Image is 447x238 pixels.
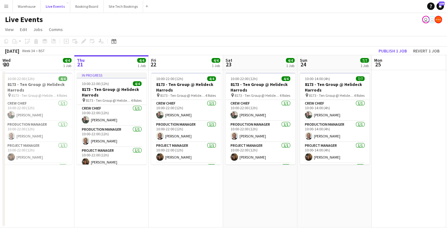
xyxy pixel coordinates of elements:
[2,82,72,93] h3: 8173 - Ten Group @ Helideck Harrods
[212,58,220,63] span: 4/4
[376,47,409,55] button: Publish 1 job
[226,73,295,164] app-job-card: 10:00-22:00 (12h)4/48173 - Ten Group @ Helideck Harrods 8173 - Ten Group @ Helideck Harrods4 Role...
[5,48,19,54] div: [DATE]
[77,73,147,78] div: In progress
[137,58,146,63] span: 4/4
[226,121,295,142] app-card-role: Production Manager1/110:00-22:00 (12h)[PERSON_NAME]
[226,100,295,121] app-card-role: Crew Chief1/110:00-22:00 (12h)[PERSON_NAME]
[300,142,370,163] app-card-role: Project Manager1/110:00-14:00 (4h)[PERSON_NAME]
[86,98,131,103] span: 8173 - Ten Group @ Helideck Harrods
[205,93,216,98] span: 4 Roles
[20,27,27,32] span: Edit
[77,147,147,168] app-card-role: Project Manager1/110:00-22:00 (12h)[PERSON_NAME]
[300,100,370,121] app-card-role: Crew Chief1/110:00-14:00 (4h)[PERSON_NAME]
[151,142,221,163] app-card-role: Project Manager1/110:00-22:00 (12h)[PERSON_NAME]
[300,73,370,164] app-job-card: 10:00-14:00 (4h)7/78173 - Ten Group @ Helideck Harrods 8173 - Ten Group @ Helideck Harrods4 Roles...
[361,63,369,68] div: 1 Job
[305,76,330,81] span: 10:00-14:00 (4h)
[33,27,43,32] span: Jobs
[151,100,221,121] app-card-role: Crew Chief1/110:00-22:00 (12h)[PERSON_NAME]
[435,16,442,23] app-user-avatar: Alex Gill
[282,76,290,81] span: 4/4
[2,142,72,163] app-card-role: Project Manager1/110:00-22:00 (12h)[PERSON_NAME]
[70,0,104,12] button: Booking Board
[299,61,307,68] span: 24
[280,93,290,98] span: 4 Roles
[104,0,143,12] button: Site Tech Bookings
[151,82,221,93] h3: 8173 - Ten Group @ Helideck Harrods
[13,0,41,12] button: Warehouse
[133,81,142,86] span: 4/4
[137,63,146,68] div: 1 Job
[226,142,295,163] app-card-role: Project Manager1/110:00-22:00 (12h)[PERSON_NAME]
[2,163,72,184] app-card-role: Site Technician1/1
[5,15,43,24] h1: Live Events
[58,76,67,81] span: 4/4
[226,57,232,63] span: Sat
[286,63,294,68] div: 1 Job
[39,48,45,53] div: BST
[300,82,370,93] h3: 8173 - Ten Group @ Helideck Harrods
[439,2,445,6] span: 109
[63,63,71,68] div: 1 Job
[225,61,232,68] span: 23
[49,27,63,32] span: Comms
[77,87,147,98] h3: 8173 - Ten Group @ Helideck Harrods
[151,57,156,63] span: Fri
[309,93,354,98] span: 8173 - Ten Group @ Helideck Harrods
[151,73,221,164] app-job-card: 10:00-22:00 (12h)4/48173 - Ten Group @ Helideck Harrods 8173 - Ten Group @ Helideck Harrods4 Role...
[41,0,70,12] button: Live Events
[77,73,147,164] app-job-card: In progress10:00-22:00 (12h)4/48173 - Ten Group @ Helideck Harrods 8173 - Ten Group @ Helideck Ha...
[212,63,220,68] div: 1 Job
[2,100,72,121] app-card-role: Crew Chief1/110:00-22:00 (12h)[PERSON_NAME]
[160,93,205,98] span: 8173 - Ten Group @ Helideck Harrods
[77,105,147,126] app-card-role: Crew Chief1/110:00-22:00 (12h)[PERSON_NAME]
[235,93,280,98] span: 8173 - Ten Group @ Helideck Harrods
[150,61,156,68] span: 22
[7,76,35,81] span: 10:00-22:00 (12h)
[31,25,45,34] a: Jobs
[131,98,142,103] span: 4 Roles
[286,58,295,63] span: 4/4
[21,48,36,53] span: Week 34
[156,76,183,81] span: 10:00-22:00 (12h)
[63,58,72,63] span: 4/4
[373,61,382,68] span: 25
[151,163,221,184] app-card-role: Site Technician1/1
[2,57,11,63] span: Wed
[2,25,16,34] a: View
[411,47,442,55] button: Revert 1 job
[300,121,370,142] app-card-role: Production Manager1/110:00-14:00 (4h)[PERSON_NAME]
[12,93,57,98] span: 8173 - Ten Group @ Helideck Harrods
[77,126,147,147] app-card-role: Production Manager1/110:00-22:00 (12h)[PERSON_NAME]
[5,27,14,32] span: View
[230,76,258,81] span: 10:00-22:00 (12h)
[82,81,109,86] span: 10:00-22:00 (12h)
[300,57,307,63] span: Sun
[356,76,365,81] span: 7/7
[360,58,369,63] span: 7/7
[17,25,30,34] a: Edit
[354,93,365,98] span: 4 Roles
[77,57,85,63] span: Thu
[207,76,216,81] span: 4/4
[226,82,295,93] h3: 8173 - Ten Group @ Helideck Harrods
[151,121,221,142] app-card-role: Production Manager1/110:00-22:00 (12h)[PERSON_NAME]
[422,16,430,23] app-user-avatar: Eden Hopkins
[76,61,85,68] span: 21
[2,121,72,142] app-card-role: Production Manager1/110:00-22:00 (12h)[PERSON_NAME]
[2,73,72,164] app-job-card: 10:00-22:00 (12h)4/48173 - Ten Group @ Helideck Harrods 8173 - Ten Group @ Helideck Harrods4 Role...
[428,16,436,23] app-user-avatar: Ollie Rolfe
[374,57,382,63] span: Mon
[57,93,67,98] span: 4 Roles
[2,61,11,68] span: 20
[46,25,65,34] a: Comms
[226,163,295,184] app-card-role: Site Technician1/1
[436,2,444,10] a: 109
[300,163,370,211] app-card-role: Site Technician4/4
